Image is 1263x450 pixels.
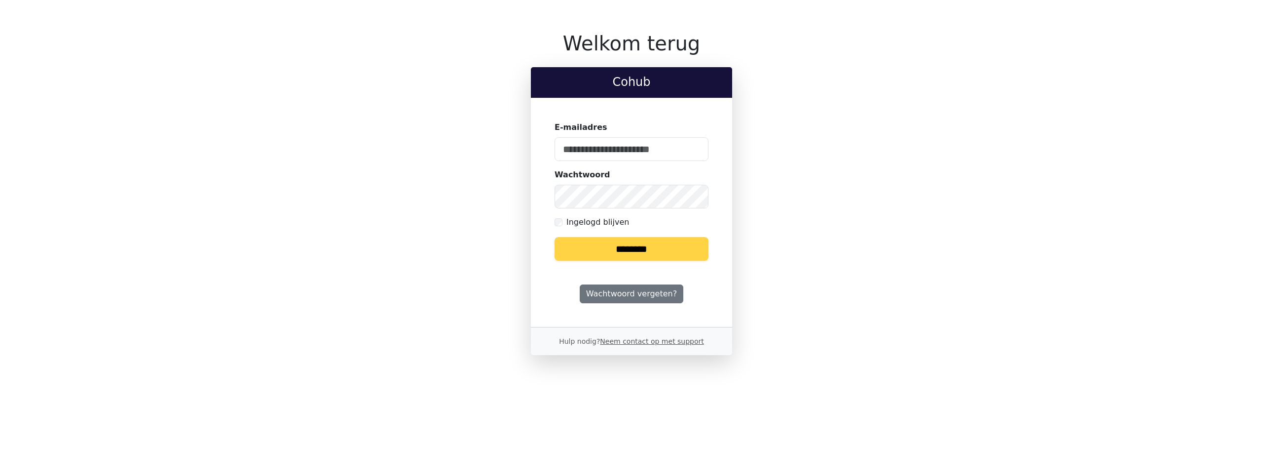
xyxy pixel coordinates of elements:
h2: Cohub [539,75,724,89]
label: Wachtwoord [555,169,610,181]
label: Ingelogd blijven [566,216,629,228]
a: Wachtwoord vergeten? [580,285,683,303]
h1: Welkom terug [531,32,732,55]
a: Neem contact op met support [600,337,704,345]
small: Hulp nodig? [559,337,704,345]
label: E-mailadres [555,122,607,133]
